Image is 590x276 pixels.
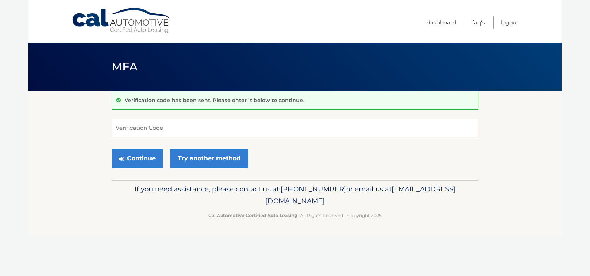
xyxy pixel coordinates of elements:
[281,185,346,193] span: [PHONE_NUMBER]
[472,16,485,29] a: FAQ's
[72,7,172,34] a: Cal Automotive
[501,16,518,29] a: Logout
[112,60,137,73] span: MFA
[170,149,248,168] a: Try another method
[208,213,297,218] strong: Cal Automotive Certified Auto Leasing
[125,97,304,103] p: Verification code has been sent. Please enter it below to continue.
[265,185,455,205] span: [EMAIL_ADDRESS][DOMAIN_NAME]
[112,119,478,137] input: Verification Code
[116,183,474,207] p: If you need assistance, please contact us at: or email us at
[116,211,474,219] p: - All Rights Reserved - Copyright 2025
[112,149,163,168] button: Continue
[427,16,456,29] a: Dashboard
